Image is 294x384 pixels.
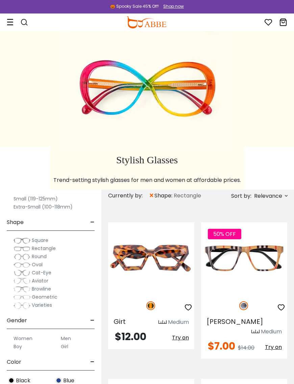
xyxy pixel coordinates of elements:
[53,154,241,166] h1: Stylish Glasses
[7,214,24,230] span: Shape
[14,286,30,293] img: Browline.png
[168,318,189,326] div: Medium
[238,344,254,352] span: $14.00
[14,294,30,301] img: Geometric.png
[32,237,48,244] span: Square
[61,29,233,147] img: stylish glasses
[14,245,30,252] img: Rectangle.png
[265,341,282,353] button: Try on
[8,377,15,384] img: Black
[14,270,30,276] img: Cat-Eye.png
[208,229,241,239] span: 50% OFF
[265,343,282,351] span: Try on
[108,222,194,294] img: Tortoise Girt - Plastic ,Universal Bridge Fit
[90,312,95,329] span: -
[32,269,51,276] span: Cat-Eye
[201,222,287,294] img: Striped Bason - Acetate ,Universal Bridge Fit
[14,278,30,284] img: Aviator.png
[14,302,30,309] img: Varieties.png
[239,301,248,310] img: Striped
[14,342,22,351] label: Boy
[154,192,174,200] span: shape:
[14,262,30,268] img: Oval.png
[14,334,32,342] label: Women
[32,245,56,252] span: Rectangle
[32,302,52,308] span: Varieties
[55,377,62,384] img: Blue
[254,190,282,202] span: Relevance
[90,214,95,230] span: -
[7,354,21,370] span: Color
[149,190,154,202] span: ×
[174,192,201,200] span: Rectangle
[61,334,71,342] label: Men
[114,317,126,326] span: Girt
[32,261,43,268] span: Oval
[32,285,51,292] span: Browline
[160,3,184,9] a: Shop now
[206,317,263,326] span: [PERSON_NAME]
[14,195,58,203] label: Small (119-125mm)
[108,190,149,202] div: Currently by:
[90,354,95,370] span: -
[14,253,30,260] img: Round.png
[115,329,146,344] span: $12.00
[163,3,184,9] div: Shop now
[261,328,282,336] div: Medium
[14,237,30,244] img: Square.png
[14,203,73,211] label: Extra-Small (100-118mm)
[146,301,155,310] img: Tortoise
[32,294,57,300] span: Geometric
[251,329,260,334] img: size ruler
[53,176,241,184] p: Trend-setting stylish glasses for men and women at affordable prices.
[126,16,166,28] img: abbeglasses.com
[32,253,47,260] span: Round
[231,192,251,200] span: Sort by:
[172,332,189,344] button: Try on
[7,312,27,329] span: Gender
[32,277,48,284] span: Aviator
[61,342,68,351] label: Girl
[172,334,189,341] span: Try on
[158,320,167,325] img: size ruler
[208,339,235,353] span: $7.00
[110,3,159,9] div: 🎃 Spooky Sale 45% Off!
